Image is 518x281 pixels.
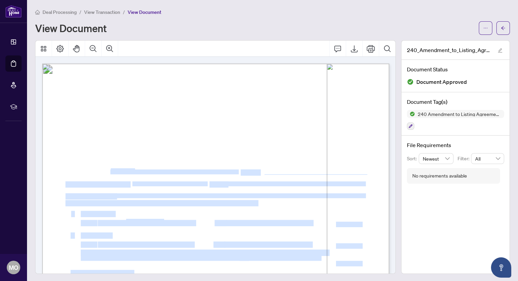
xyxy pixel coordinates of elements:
[407,141,504,149] h4: File Requirements
[491,257,511,278] button: Open asap
[415,112,504,116] span: 240 Amendment to Listing Agreement - Authority to Offer for Sale Price Change/Extension/Amendment(s)
[407,65,504,73] h4: Document Status
[43,9,77,15] span: Deal Processing
[128,9,161,15] span: View Document
[423,154,450,164] span: Newest
[458,155,471,162] p: Filter:
[407,46,491,54] span: 240_Amendment_to_Listing_Agrmt_-_Price_Change_Extension_Amendment__B__-_PropTx-[PERSON_NAME].pdf
[9,263,18,272] span: MO
[407,155,419,162] p: Sort:
[35,23,107,33] h1: View Document
[501,26,506,30] span: arrow-left
[407,110,415,118] img: Status Icon
[407,78,414,85] img: Document Status
[35,10,40,15] span: home
[498,48,502,53] span: edit
[483,26,488,30] span: ellipsis
[412,172,467,180] div: No requirements available
[407,98,504,106] h4: Document Tag(s)
[84,9,120,15] span: View Transaction
[5,5,22,18] img: logo
[79,8,81,16] li: /
[475,154,500,164] span: All
[416,77,467,87] span: Document Approved
[123,8,125,16] li: /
